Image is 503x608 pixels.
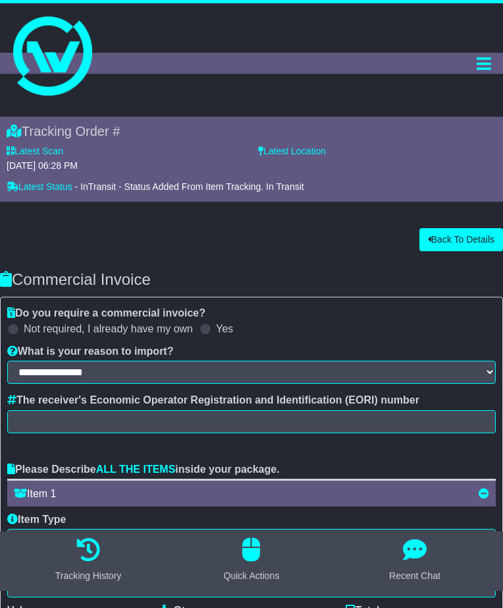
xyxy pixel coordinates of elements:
[47,538,130,583] button: Tracking History
[7,146,63,157] label: Latest Scan
[7,513,66,526] label: Item Type
[216,538,288,583] button: Quick Actions
[381,538,448,583] button: Recent Chat
[7,123,496,139] div: Tracking Order #
[224,569,280,583] div: Quick Actions
[216,322,233,335] label: Yes
[471,53,496,74] button: Toggle navigation
[80,181,304,192] span: InTransit - Status Added From Item Tracking. In Transit
[258,146,326,157] label: Latest Location
[479,487,489,500] a: Remove this item
[389,569,440,583] div: Recent Chat
[7,463,280,475] label: Please Describe inside your package.
[24,322,193,335] label: Not required, I already have my own
[75,181,78,193] span: -
[7,160,78,171] span: [DATE] 06:28 PM
[96,464,176,475] span: ALL THE ITEMS
[419,228,503,251] button: Back To Details
[7,394,419,406] label: The receiver's Economic Operator Registration and Identification (EORI) number
[7,479,496,506] div: Item 1
[7,345,173,357] label: What is your reason to import?
[7,307,205,319] label: Do you require a commercial invoice?
[55,569,122,583] div: Tracking History
[7,181,72,193] label: Latest Status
